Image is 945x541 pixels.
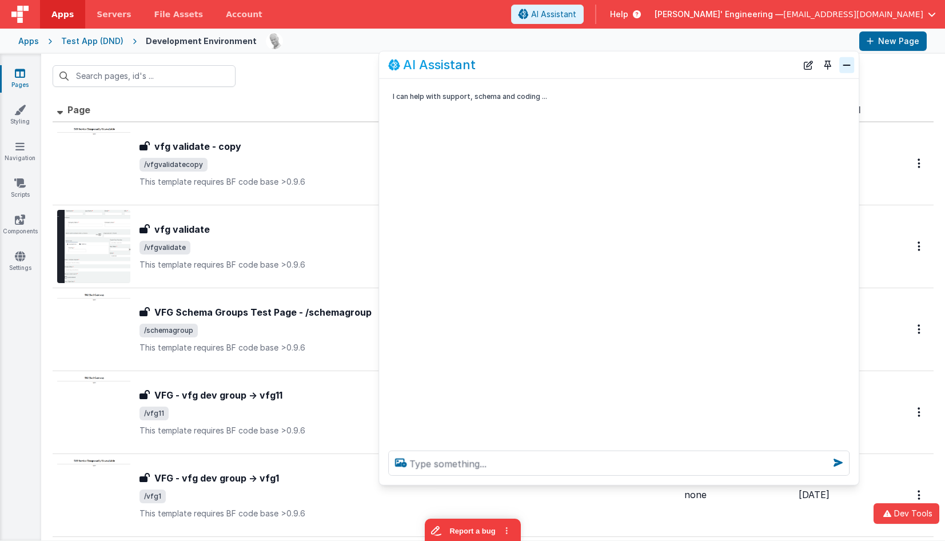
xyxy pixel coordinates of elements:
[610,9,628,20] span: Help
[839,57,854,73] button: Close
[139,490,166,503] span: /vfg1
[139,342,675,353] p: This template requires BF code base >0.9.6
[154,305,372,319] h3: VFG Schema Groups Test Page - /schemagroup
[783,9,923,20] span: [EMAIL_ADDRESS][DOMAIN_NAME]
[154,471,279,485] h3: VFG - vfg dev group -> vfg1
[655,9,936,20] button: [PERSON_NAME]' Engineering — [EMAIL_ADDRESS][DOMAIN_NAME]
[139,508,675,519] p: This template requires BF code base >0.9.6
[684,488,790,502] div: none
[800,57,816,73] button: New Chat
[820,57,836,73] button: Toggle Pin
[67,104,90,116] span: Page
[139,176,675,188] p: This template requires BF code base >0.9.6
[393,90,815,102] p: I can help with support, schema and coding ...
[154,222,210,236] h3: vfg validate
[139,158,208,172] span: /vfgvalidatecopy
[18,35,39,47] div: Apps
[874,503,939,524] button: Dev Tools
[911,400,929,424] button: Options
[139,407,169,420] span: /vfg11
[139,425,675,436] p: This template requires BF code base >0.9.6
[154,388,282,402] h3: VFG - vfg dev group -> vfg11
[511,5,584,24] button: AI Assistant
[266,33,282,49] img: 11ac31fe5dc3d0eff3fbbbf7b26fa6e1
[655,9,783,20] span: [PERSON_NAME]' Engineering —
[51,9,74,20] span: Apps
[799,489,830,500] span: [DATE]
[911,152,929,175] button: Options
[154,9,204,20] span: File Assets
[146,35,257,47] div: Development Environment
[911,483,929,507] button: Options
[97,9,131,20] span: Servers
[531,9,576,20] span: AI Assistant
[911,234,929,258] button: Options
[859,31,927,51] button: New Page
[139,259,675,270] p: This template requires BF code base >0.9.6
[139,324,198,337] span: /schemagroup
[911,317,929,341] button: Options
[403,58,476,71] h2: AI Assistant
[154,140,241,153] h3: vfg validate - copy
[53,65,236,87] input: Search pages, id's ...
[61,35,123,47] div: Test App (DND)
[139,241,190,254] span: /vfgvalidate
